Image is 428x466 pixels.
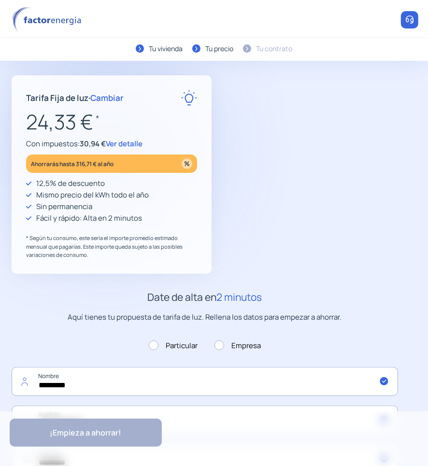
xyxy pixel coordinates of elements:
[181,90,197,106] img: rate-E.svg
[205,43,233,54] div: Tu precio
[214,340,261,352] label: Empresa
[90,92,124,103] span: Cambiar
[10,7,87,33] img: logo factor
[149,43,183,54] div: Tu vivienda
[26,234,197,259] p: * Según tu consumo, este sería el importe promedio estimado mensual que pagarías. Este importe qu...
[36,212,142,224] p: Fácil y rápido: Alta en 2 minutos
[182,158,192,169] img: percentage_icon.svg
[217,290,262,304] span: 2 minutos
[149,340,198,352] label: Particular
[31,158,114,169] p: Ahorrarás hasta 316,71 € al año
[405,15,414,25] img: llamar
[12,311,398,323] p: Aquí tienes tu propuesta de tarifa de luz. Rellena los datos para empezar a ahorrar.
[36,201,92,212] p: Sin permanencia
[80,139,106,149] span: 30,94 €
[106,139,143,149] span: Ver detalle
[36,189,149,201] p: Mismo precio del kWh todo el año
[36,178,105,189] p: 12,5% de descuento
[26,138,197,150] p: Con impuestos:
[26,106,197,138] p: 24,33 €
[256,43,292,54] div: Tu contrato
[26,91,124,104] p: Tarifa Fija de luz ·
[12,289,398,306] h2: Date de alta en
